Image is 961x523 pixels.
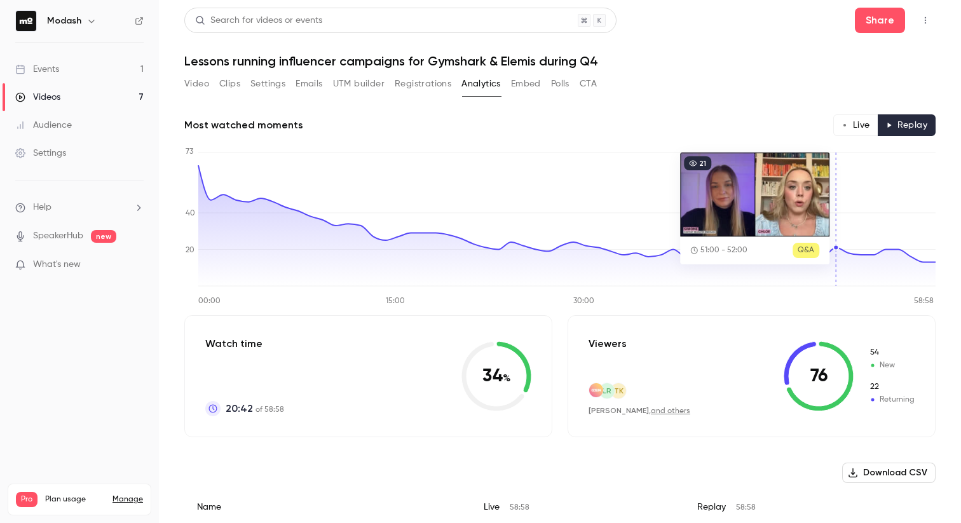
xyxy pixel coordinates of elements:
[91,230,116,243] span: new
[580,74,597,94] button: CTA
[603,385,611,397] span: LR
[869,394,915,405] span: Returning
[128,259,144,271] iframe: Noticeable Trigger
[15,91,60,104] div: Videos
[16,492,37,507] span: Pro
[855,8,905,33] button: Share
[184,53,936,69] h1: Lessons running influencer campaigns for Gymshark & Elemis during Q4
[869,360,915,371] span: New
[869,381,915,393] span: Returning
[15,63,59,76] div: Events
[915,10,936,31] button: Top Bar Actions
[15,201,144,214] li: help-dropdown-opener
[736,504,756,512] span: 58:58
[186,210,195,217] tspan: 40
[589,383,603,397] img: golin.com
[551,74,569,94] button: Polls
[226,401,284,416] p: of 58:58
[914,297,934,305] tspan: 58:58
[869,347,915,358] span: New
[461,74,501,94] button: Analytics
[395,74,451,94] button: Registrations
[296,74,322,94] button: Emails
[186,148,193,156] tspan: 73
[33,258,81,271] span: What's new
[589,336,627,351] p: Viewers
[386,297,405,305] tspan: 15:00
[333,74,385,94] button: UTM builder
[33,229,83,243] a: SpeakerHub
[226,401,253,416] span: 20:42
[614,385,624,397] span: TK
[16,11,36,31] img: Modash
[219,74,240,94] button: Clips
[184,74,209,94] button: Video
[842,463,936,483] button: Download CSV
[112,494,143,505] a: Manage
[184,118,303,133] h2: Most watched moments
[651,407,690,415] a: and others
[878,114,936,136] button: Replay
[198,297,221,305] tspan: 00:00
[15,147,66,160] div: Settings
[47,15,81,27] h6: Modash
[589,405,690,416] div: ,
[205,336,284,351] p: Watch time
[573,297,594,305] tspan: 30:00
[833,114,878,136] button: Live
[511,74,541,94] button: Embed
[589,406,649,415] span: [PERSON_NAME]
[250,74,285,94] button: Settings
[33,201,51,214] span: Help
[15,119,72,132] div: Audience
[195,14,322,27] div: Search for videos or events
[510,504,529,512] span: 58:58
[45,494,105,505] span: Plan usage
[186,247,194,254] tspan: 20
